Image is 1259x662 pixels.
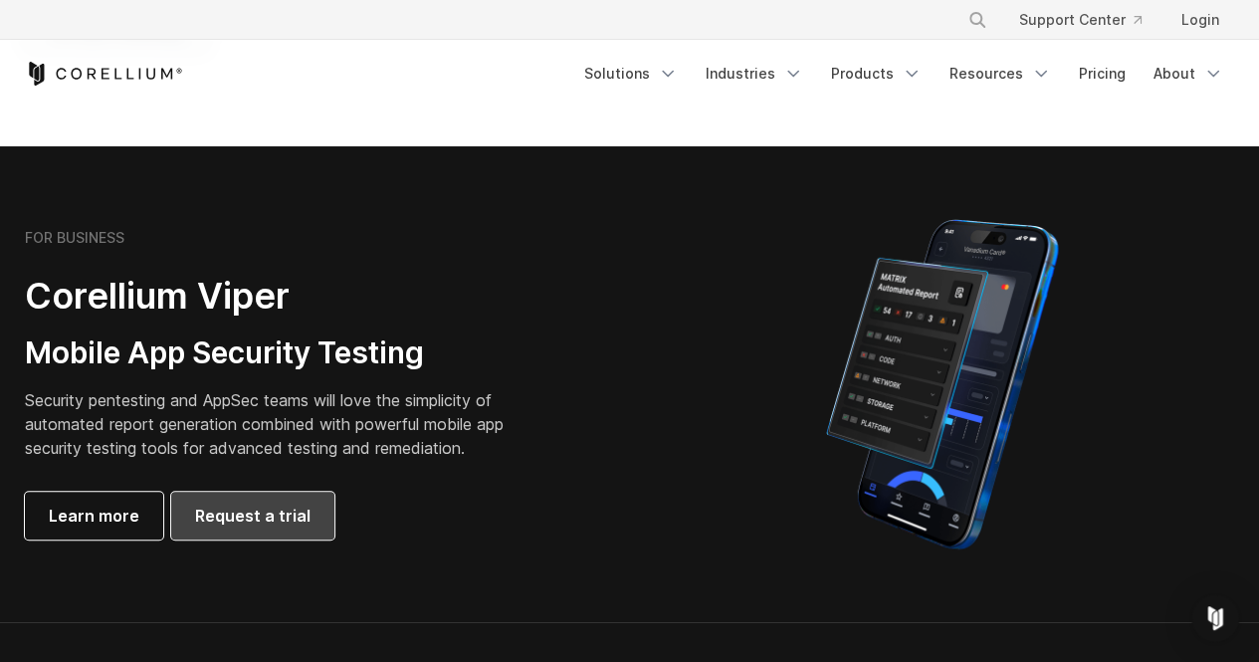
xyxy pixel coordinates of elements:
a: Solutions [572,56,690,92]
div: Navigation Menu [944,2,1235,38]
a: Corellium Home [25,62,183,86]
h3: Mobile App Security Testing [25,334,534,372]
h2: Corellium Viper [25,274,534,319]
a: Products [819,56,934,92]
a: Pricing [1067,56,1138,92]
a: Industries [694,56,815,92]
p: Security pentesting and AppSec teams will love the simplicity of automated report generation comb... [25,388,534,460]
button: Search [959,2,995,38]
a: Learn more [25,492,163,540]
div: Navigation Menu [572,56,1235,92]
h6: FOR BUSINESS [25,229,124,247]
a: Login [1165,2,1235,38]
span: Request a trial [195,504,311,528]
a: Resources [938,56,1063,92]
img: Corellium MATRIX automated report on iPhone showing app vulnerability test results across securit... [792,210,1092,558]
a: About [1142,56,1235,92]
a: Request a trial [171,492,334,540]
div: Open Intercom Messenger [1191,594,1239,642]
a: Support Center [1003,2,1157,38]
span: Learn more [49,504,139,528]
